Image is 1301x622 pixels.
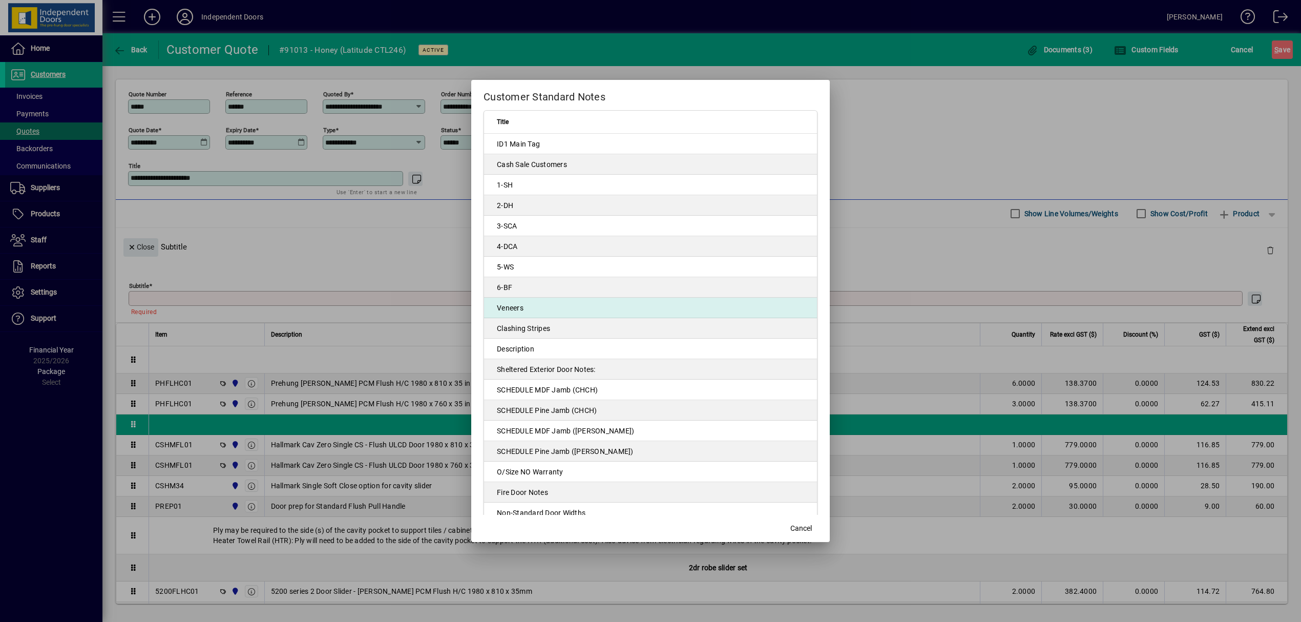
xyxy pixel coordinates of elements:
[484,441,817,462] td: SCHEDULE Pine Jamb ([PERSON_NAME])
[484,421,817,441] td: SCHEDULE MDF Jamb ([PERSON_NAME])
[484,359,817,380] td: Sheltered Exterior Door Notes:
[484,236,817,257] td: 4-DCA
[785,520,817,538] button: Cancel
[484,298,817,318] td: Veneers
[471,80,830,110] h2: Customer Standard Notes
[484,277,817,298] td: 6-BF
[484,462,817,482] td: O/Size NO Warranty
[484,175,817,195] td: 1-SH
[484,318,817,339] td: Clashing Stripes
[497,116,509,128] span: Title
[484,257,817,277] td: 5-WS
[484,154,817,175] td: Cash Sale Customers
[484,400,817,421] td: SCHEDULE Pine Jamb (CHCH)
[484,339,817,359] td: Description
[484,195,817,216] td: 2-DH
[484,134,817,154] td: ID1 Main Tag
[484,380,817,400] td: SCHEDULE MDF Jamb (CHCH)
[484,216,817,236] td: 3-SCA
[484,503,817,523] td: Non-Standard Door Widths
[484,482,817,503] td: Fire Door Notes
[790,523,812,534] span: Cancel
